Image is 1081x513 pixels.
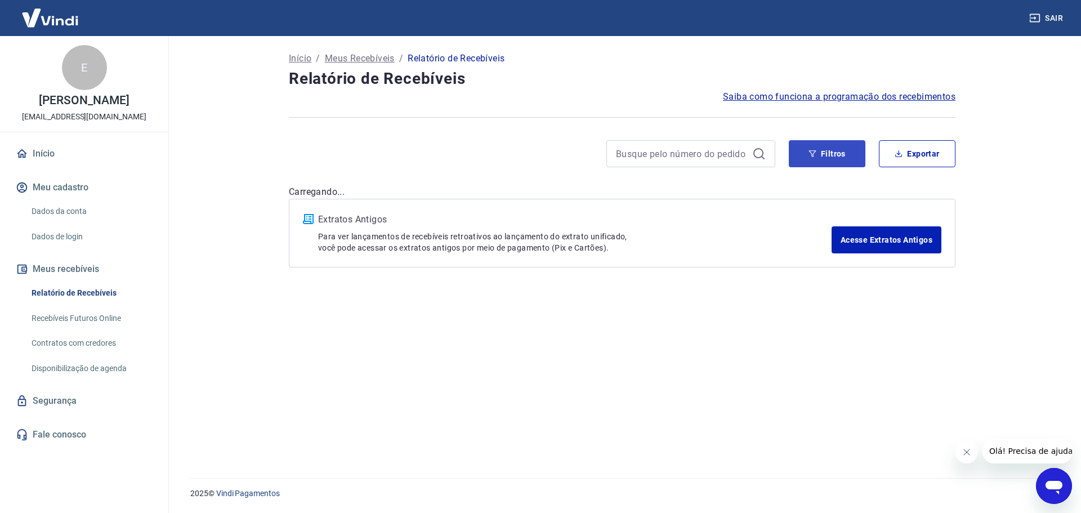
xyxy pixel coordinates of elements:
[303,214,314,224] img: ícone
[216,489,280,498] a: Vindi Pagamentos
[14,141,155,166] a: Início
[7,8,95,17] span: Olá! Precisa de ajuda?
[289,52,311,65] a: Início
[316,52,320,65] p: /
[27,307,155,330] a: Recebíveis Futuros Online
[399,52,403,65] p: /
[318,231,832,253] p: Para ver lançamentos de recebíveis retroativos ao lançamento do extrato unificado, você pode aces...
[289,68,955,90] h4: Relatório de Recebíveis
[14,389,155,413] a: Segurança
[14,175,155,200] button: Meu cadastro
[27,357,155,380] a: Disponibilização de agenda
[408,52,504,65] p: Relatório de Recebíveis
[832,226,941,253] a: Acesse Extratos Antigos
[14,422,155,447] a: Fale conosco
[22,111,146,123] p: [EMAIL_ADDRESS][DOMAIN_NAME]
[982,439,1072,463] iframe: Mensagem da empresa
[27,332,155,355] a: Contratos com credores
[289,185,955,199] p: Carregando...
[1027,8,1067,29] button: Sair
[190,488,1054,499] p: 2025 ©
[27,282,155,305] a: Relatório de Recebíveis
[318,213,832,226] p: Extratos Antigos
[723,90,955,104] a: Saiba como funciona a programação dos recebimentos
[27,200,155,223] a: Dados da conta
[62,45,107,90] div: E
[39,95,129,106] p: [PERSON_NAME]
[616,145,748,162] input: Busque pelo número do pedido
[325,52,395,65] a: Meus Recebíveis
[789,140,865,167] button: Filtros
[955,441,978,463] iframe: Fechar mensagem
[14,257,155,282] button: Meus recebíveis
[27,225,155,248] a: Dados de login
[879,140,955,167] button: Exportar
[14,1,87,35] img: Vindi
[1036,468,1072,504] iframe: Botão para abrir a janela de mensagens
